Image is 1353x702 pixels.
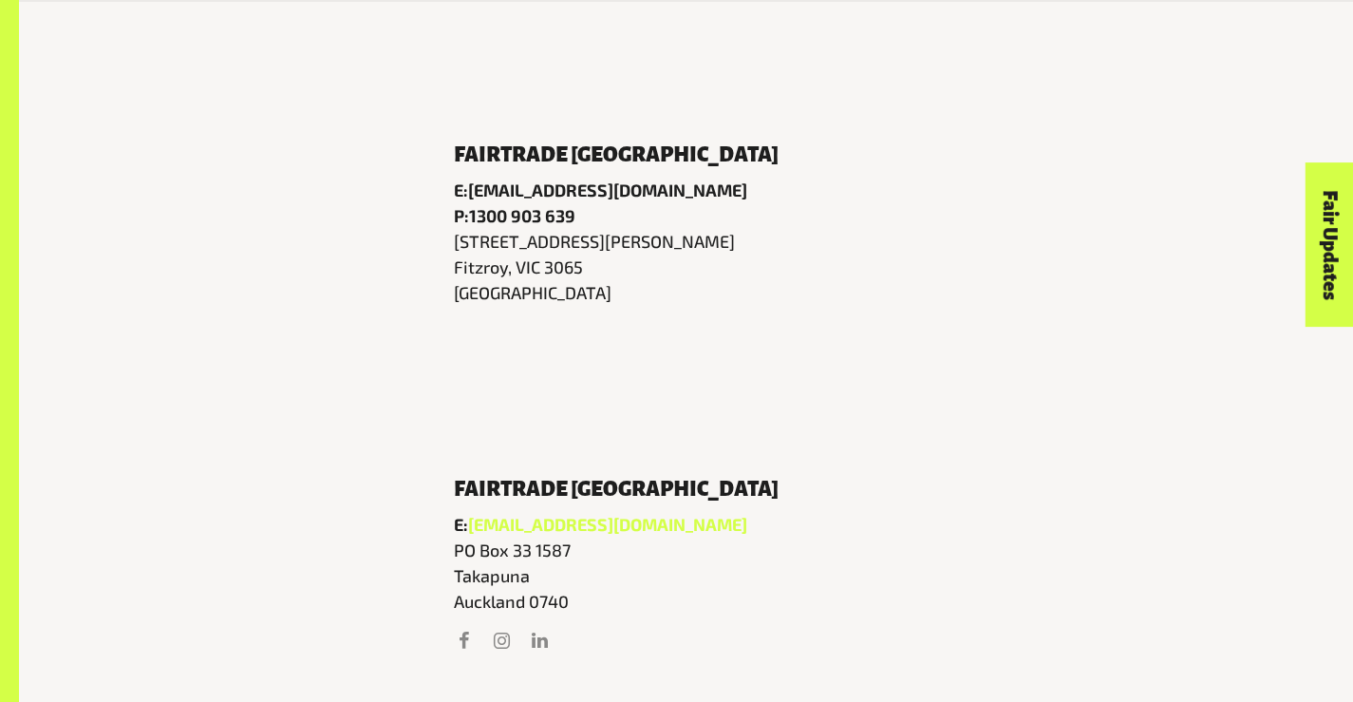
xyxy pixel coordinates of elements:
a: Visit us on LinkedIn [529,630,550,651]
a: Visit us on Instagram [491,630,512,651]
p: E: [454,512,919,538]
a: Visit us on Facebook [454,630,475,651]
p: E: [454,178,919,203]
h6: Fairtrade [GEOGRAPHIC_DATA] [454,143,919,166]
a: [EMAIL_ADDRESS][DOMAIN_NAME] [468,514,747,535]
h6: Fairtrade [GEOGRAPHIC_DATA] [454,478,919,501]
p: [STREET_ADDRESS][PERSON_NAME] Fitzroy, VIC 3065 [GEOGRAPHIC_DATA] [454,229,919,306]
p: PO Box 33 1587 Takapuna Auckland 0740 [454,538,919,615]
a: [EMAIL_ADDRESS][DOMAIN_NAME] [468,180,747,200]
a: 1300 903 639 [469,205,575,226]
p: P: [454,203,919,229]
